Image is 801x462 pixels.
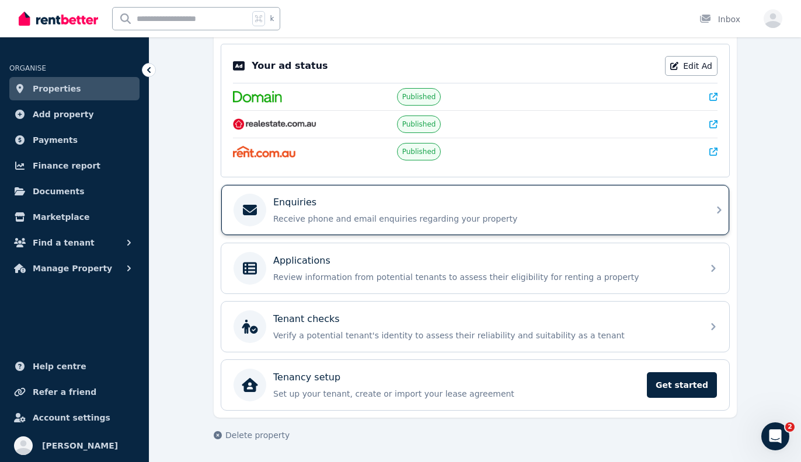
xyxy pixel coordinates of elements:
img: RentBetter [19,10,98,27]
span: Published [402,120,436,129]
img: RealEstate.com.au [233,118,316,130]
a: Add property [9,103,140,126]
a: Refer a friend [9,380,140,404]
a: Documents [9,180,140,203]
a: Tenant checksVerify a potential tenant's identity to assess their reliability and suitability as ... [221,302,729,352]
span: Published [402,92,436,101]
span: Properties [33,82,81,96]
span: Manage Property [33,261,112,275]
span: Get started [647,372,717,398]
p: Review information from potential tenants to assess their eligibility for renting a property [273,271,696,283]
span: 2 [785,422,795,432]
a: EnquiriesReceive phone and email enquiries regarding your property [221,185,729,235]
a: Properties [9,77,140,100]
span: Payments [33,133,78,147]
a: Payments [9,128,140,152]
p: Applications [273,254,330,268]
p: Your ad status [252,59,328,73]
span: Delete property [225,429,290,441]
p: Tenancy setup [273,370,340,384]
a: ApplicationsReview information from potential tenants to assess their eligibility for renting a p... [221,243,729,293]
img: Rent.com.au [233,146,295,157]
span: Documents [33,184,85,198]
span: Find a tenant [33,236,95,250]
span: Marketplace [33,210,89,224]
div: Inbox [699,13,740,25]
button: Delete property [214,429,290,441]
a: Marketplace [9,205,140,229]
span: Published [402,147,436,156]
span: [PERSON_NAME] [42,439,118,453]
iframe: Intercom live chat [761,422,789,450]
a: Tenancy setupSet up your tenant, create or import your lease agreementGet started [221,360,729,410]
span: ORGANISE [9,64,46,72]
p: Tenant checks [273,312,340,326]
p: Set up your tenant, create or import your lease agreement [273,388,640,400]
span: Help centre [33,359,86,373]
button: Manage Property [9,257,140,280]
p: Verify a potential tenant's identity to assess their reliability and suitability as a tenant [273,330,696,341]
span: Account settings [33,411,110,425]
p: Enquiries [273,195,316,209]
span: k [270,14,274,23]
a: Finance report [9,154,140,177]
a: Account settings [9,406,140,429]
img: Domain.com.au [233,91,282,103]
a: Edit Ad [665,56,718,76]
button: Find a tenant [9,231,140,254]
span: Add property [33,107,94,121]
span: Refer a friend [33,385,96,399]
a: Help centre [9,355,140,378]
span: Finance report [33,159,100,173]
p: Receive phone and email enquiries regarding your property [273,213,696,225]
